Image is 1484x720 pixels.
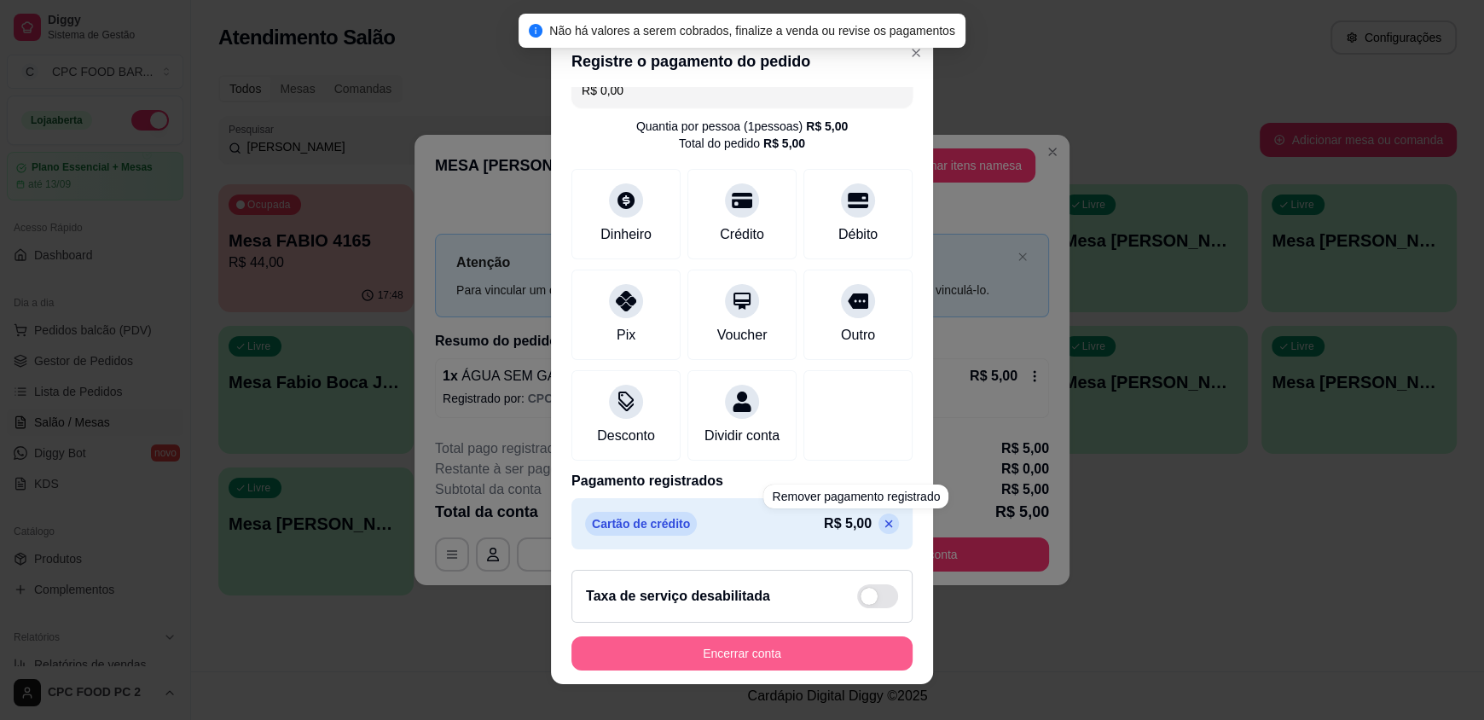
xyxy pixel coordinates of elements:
[763,485,948,508] div: Remover pagamento registrado
[838,224,878,245] div: Débito
[571,471,913,491] p: Pagamento registrados
[597,426,655,446] div: Desconto
[529,24,542,38] span: info-circle
[600,224,652,245] div: Dinheiro
[549,24,955,38] span: Não há valores a serem cobrados, finalize a venda ou revise os pagamentos
[824,514,872,534] p: R$ 5,00
[617,325,635,345] div: Pix
[717,325,768,345] div: Voucher
[636,118,848,135] div: Quantia por pessoa ( 1 pessoas)
[902,39,930,67] button: Close
[704,426,780,446] div: Dividir conta
[841,325,875,345] div: Outro
[763,135,805,152] div: R$ 5,00
[679,135,805,152] div: Total do pedido
[586,586,770,607] h2: Taxa de serviço desabilitada
[585,512,697,536] p: Cartão de crédito
[571,636,913,671] button: Encerrar conta
[582,73,902,107] input: Ex.: hambúrguer de cordeiro
[720,224,764,245] div: Crédito
[551,36,933,87] header: Registre o pagamento do pedido
[806,118,848,135] div: R$ 5,00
